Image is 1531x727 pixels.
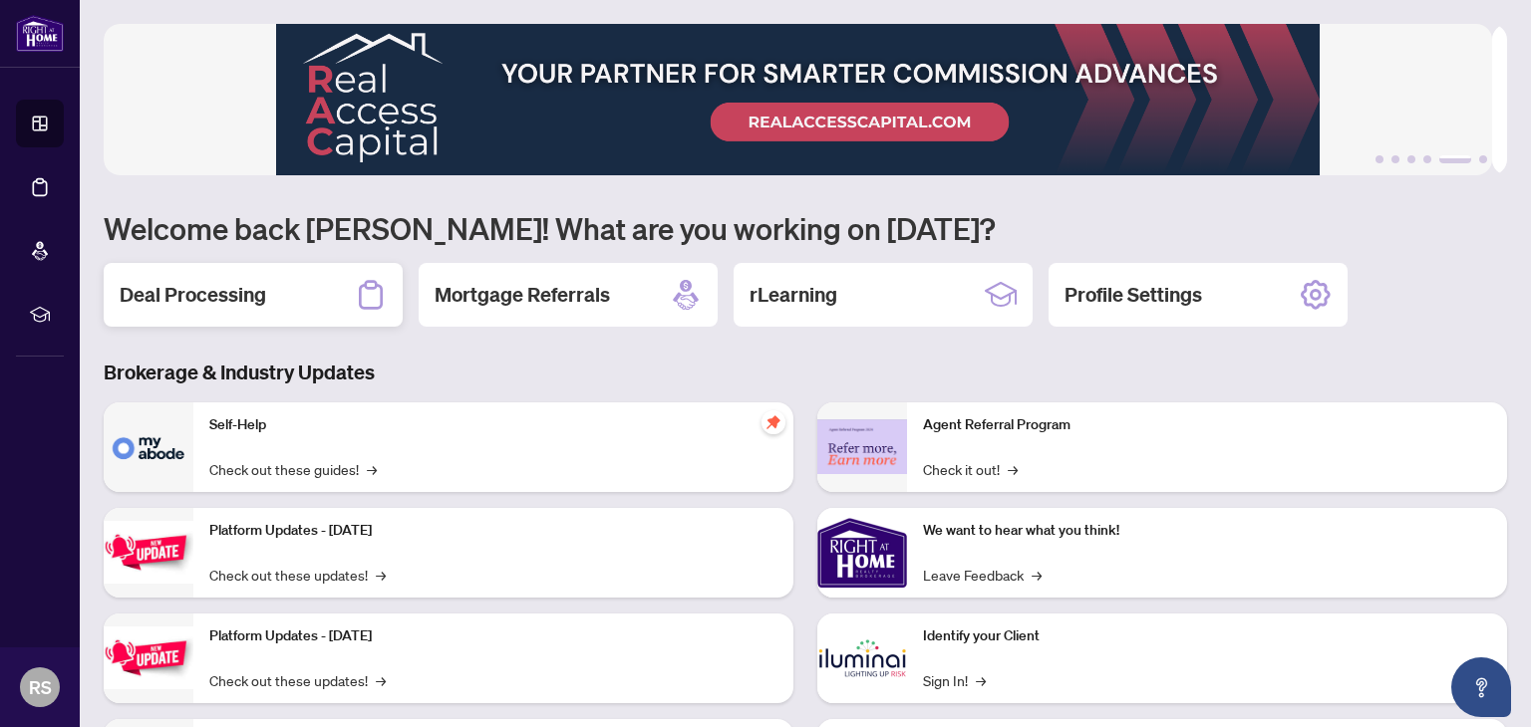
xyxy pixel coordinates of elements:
[16,15,64,52] img: logo
[1008,458,1018,480] span: →
[209,564,386,586] a: Check out these updates!→
[104,24,1492,175] img: Slide 4
[750,281,837,309] h2: rLearning
[120,281,266,309] h2: Deal Processing
[817,419,907,474] img: Agent Referral Program
[817,508,907,598] img: We want to hear what you think!
[209,414,777,436] p: Self-Help
[104,626,193,689] img: Platform Updates - July 8, 2025
[209,625,777,647] p: Platform Updates - [DATE]
[1376,155,1383,163] button: 1
[923,625,1491,647] p: Identify your Client
[1391,155,1399,163] button: 2
[923,520,1491,542] p: We want to hear what you think!
[1479,155,1487,163] button: 6
[1439,155,1471,163] button: 5
[762,410,785,434] span: pushpin
[1451,657,1511,717] button: Open asap
[1065,281,1202,309] h2: Profile Settings
[209,669,386,691] a: Check out these updates!→
[923,669,986,691] a: Sign In!→
[1407,155,1415,163] button: 3
[29,673,52,701] span: RS
[1423,155,1431,163] button: 4
[104,209,1507,247] h1: Welcome back [PERSON_NAME]! What are you working on [DATE]?
[376,669,386,691] span: →
[1032,564,1042,586] span: →
[104,359,1507,386] h3: Brokerage & Industry Updates
[104,402,193,492] img: Self-Help
[435,281,610,309] h2: Mortgage Referrals
[209,458,377,480] a: Check out these guides!→
[367,458,377,480] span: →
[923,458,1018,480] a: Check it out!→
[209,520,777,542] p: Platform Updates - [DATE]
[976,669,986,691] span: →
[923,414,1491,436] p: Agent Referral Program
[923,564,1042,586] a: Leave Feedback→
[104,521,193,584] img: Platform Updates - July 21, 2025
[817,613,907,703] img: Identify your Client
[376,564,386,586] span: →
